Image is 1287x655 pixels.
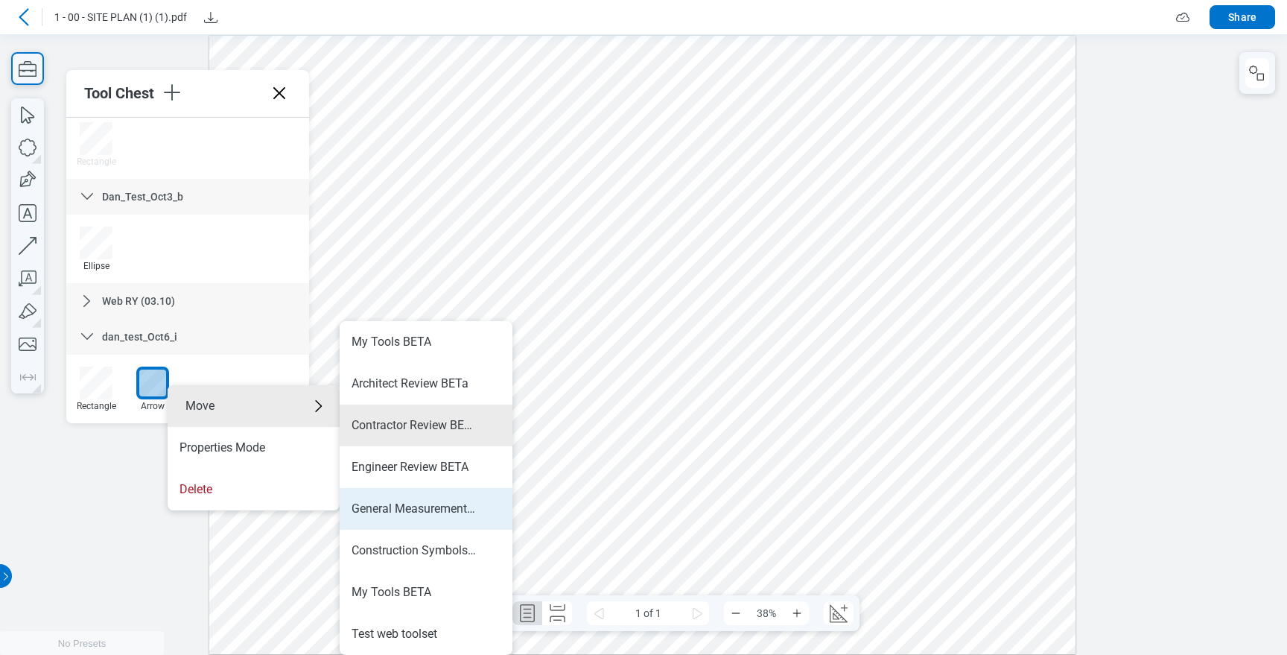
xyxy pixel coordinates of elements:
[352,376,468,392] div: Architect Review BETa
[74,261,118,271] div: Ellipse
[724,601,748,625] button: Zoom Out
[84,84,160,102] div: Tool Chest
[168,469,340,510] li: Delete
[74,401,118,411] div: Rectangle
[168,427,340,469] li: Properties Mode
[352,626,437,642] div: Test web toolset
[748,601,785,625] span: 38%
[168,385,340,510] ul: Menu
[352,542,477,559] div: Construction Symbols BETA
[611,601,685,625] span: 1 of 1
[542,601,572,625] button: Continuous Page Layout
[54,10,187,25] span: 1 - 00 - SITE PLAN (1) (1).pdf
[512,601,542,625] button: Single Page Layout
[102,191,183,203] span: Dan_Test_Oct3_b
[168,385,340,427] div: Move
[66,179,309,215] div: Dan_Test_Oct3_b
[340,321,512,655] ul: Move
[824,601,854,625] button: Create Scale
[102,295,175,307] span: Web RY (03.10)
[130,401,175,411] div: Arrow
[352,584,431,601] div: My Tools BETA
[1210,5,1275,29] button: Share
[352,459,468,475] div: Engineer Review BETA
[74,156,118,167] div: Rectangle
[66,319,309,355] div: dan_test_Oct6_i
[785,601,809,625] button: Zoom In
[352,334,431,350] div: My Tools BETA
[102,331,177,343] span: dan_test_Oct6_i
[199,5,223,29] button: Download
[352,417,477,434] div: Contractor Review BETA
[352,501,477,517] div: General Measurements BETA
[66,283,309,319] div: Web RY (03.10)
